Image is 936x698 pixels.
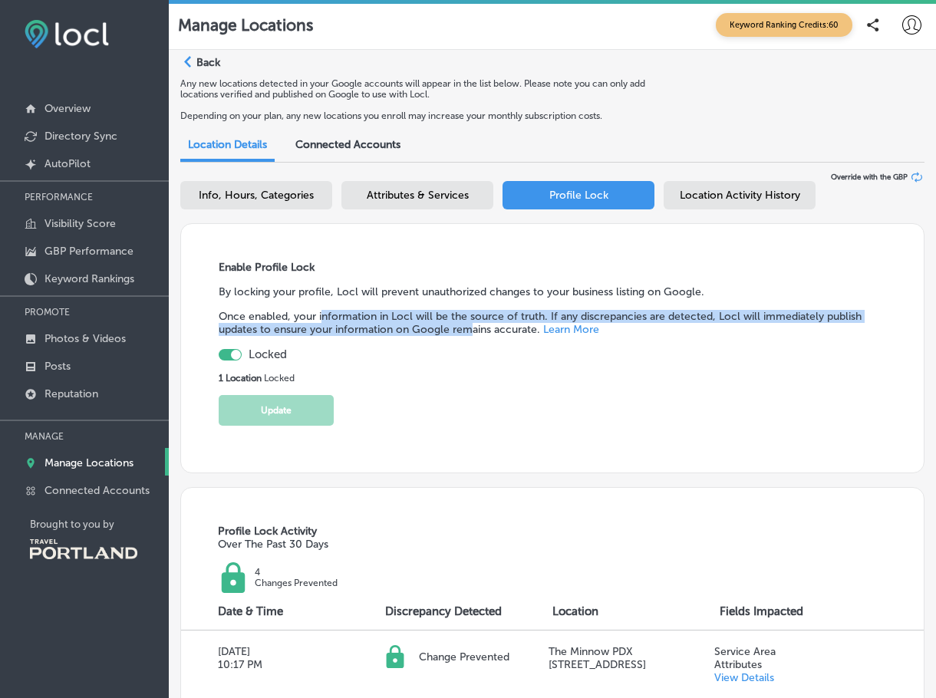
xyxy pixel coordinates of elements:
[714,671,774,684] a: View Details
[218,525,886,538] h3: Profile Lock Activity
[367,189,469,202] span: Attributes & Services
[219,285,887,298] p: By locking your profile, Locl will prevent unauthorized changes to your business listing on Google.
[44,456,133,469] p: Manage Locations
[44,102,91,115] p: Overview
[219,261,887,274] h3: Enable Profile Lock
[44,157,91,170] p: AutoPilot
[44,130,117,143] p: Directory Sync
[25,20,109,48] img: fda3e92497d09a02dc62c9cd864e3231.png
[716,13,852,37] span: Keyword Ranking Credits: 60
[720,604,803,618] p: Fields Impacted
[714,645,776,658] p: Service Area
[219,395,334,426] button: Update
[44,360,71,373] p: Posts
[44,332,126,345] p: Photos & Videos
[218,604,283,618] p: Date & Time
[549,645,714,658] p: The Minnow PDX
[219,310,887,336] p: Once enabled, your information in Locl will be the source of truth. If any discrepancies are dete...
[218,538,338,551] p: Over The Past 30 Days
[552,604,598,618] p: Location
[196,56,220,69] p: Back
[255,567,338,578] p: 4
[44,272,134,285] p: Keyword Rankings
[831,173,908,182] span: Override with the GBP
[419,650,541,663] p: Change Prevented
[295,138,400,151] span: Connected Accounts
[549,189,608,202] span: Profile Lock
[188,138,267,151] span: Location Details
[680,189,800,202] span: Location Activity History
[385,604,502,618] p: Discrepancy Detected
[543,323,599,336] a: Learn More
[44,484,150,497] p: Connected Accounts
[44,245,133,258] p: GBP Performance
[44,387,98,400] p: Reputation
[178,15,313,35] p: Manage Locations
[714,658,776,671] p: Attributes
[255,578,338,588] p: Changes Prevented
[180,110,664,121] p: Depending on your plan, any new locations you enroll may increase your monthly subscription costs.
[30,519,169,530] p: Brought to you by
[219,373,264,384] strong: 1 Location
[219,373,887,384] p: Locked
[218,658,383,671] p: 10:17 PM
[44,217,116,230] p: Visibility Score
[180,78,664,100] p: Any new locations detected in your Google accounts will appear in the list below. Please note you...
[218,645,383,658] p: [DATE]
[549,658,673,671] p: [STREET_ADDRESS]
[30,539,137,559] img: Travel Portland
[249,347,287,361] p: Locked
[199,189,314,202] span: Info, Hours, Categories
